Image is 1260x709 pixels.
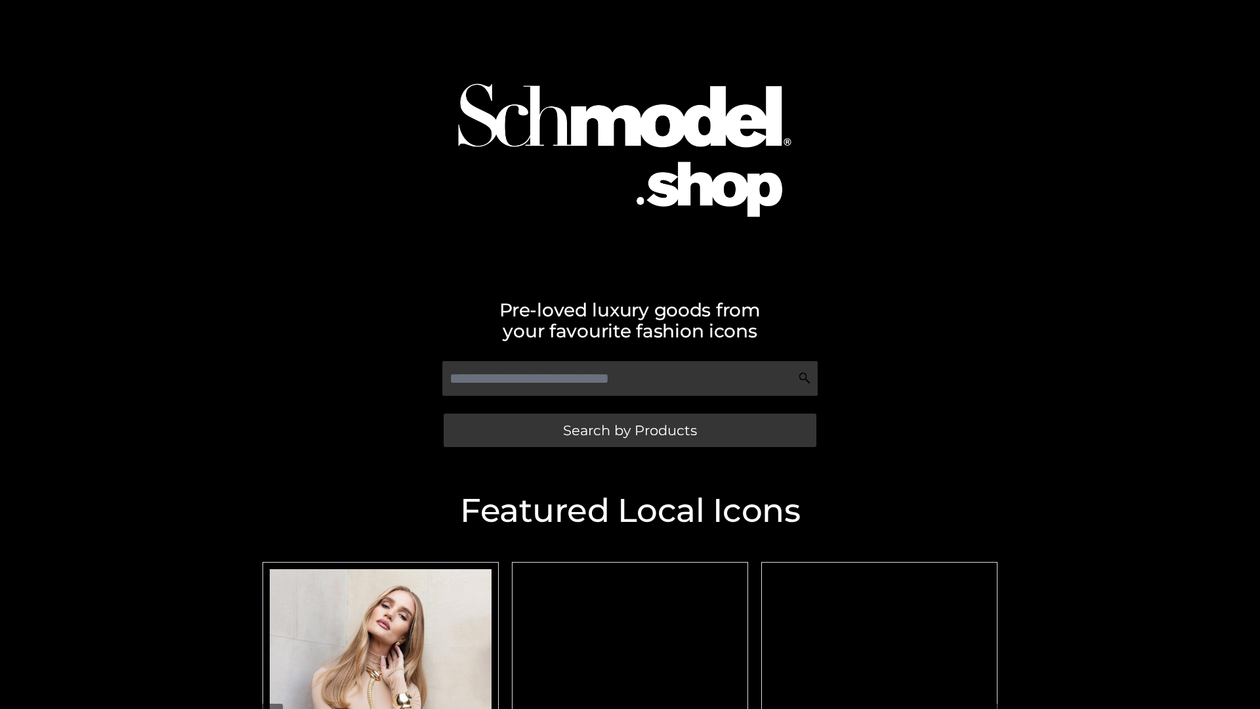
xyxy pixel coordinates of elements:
h2: Pre-loved luxury goods from your favourite fashion icons [256,299,1004,341]
a: Search by Products [444,414,816,447]
span: Search by Products [563,423,697,437]
img: Search Icon [798,372,811,385]
h2: Featured Local Icons​ [256,494,1004,527]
